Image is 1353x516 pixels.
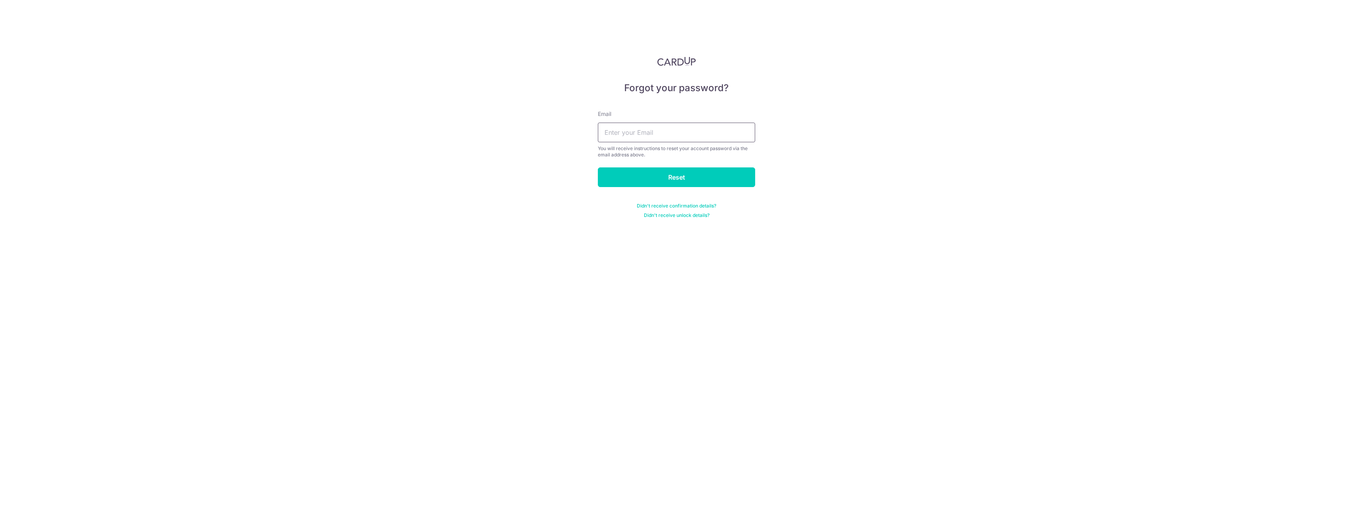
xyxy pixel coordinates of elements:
input: Enter your Email [598,123,755,142]
div: You will receive instructions to reset your account password via the email address above. [598,145,755,158]
a: Didn't receive confirmation details? [637,203,716,209]
a: Didn't receive unlock details? [644,212,710,219]
label: Email [598,110,611,118]
input: Reset [598,167,755,187]
img: CardUp Logo [657,57,696,66]
h5: Forgot your password? [598,82,755,94]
